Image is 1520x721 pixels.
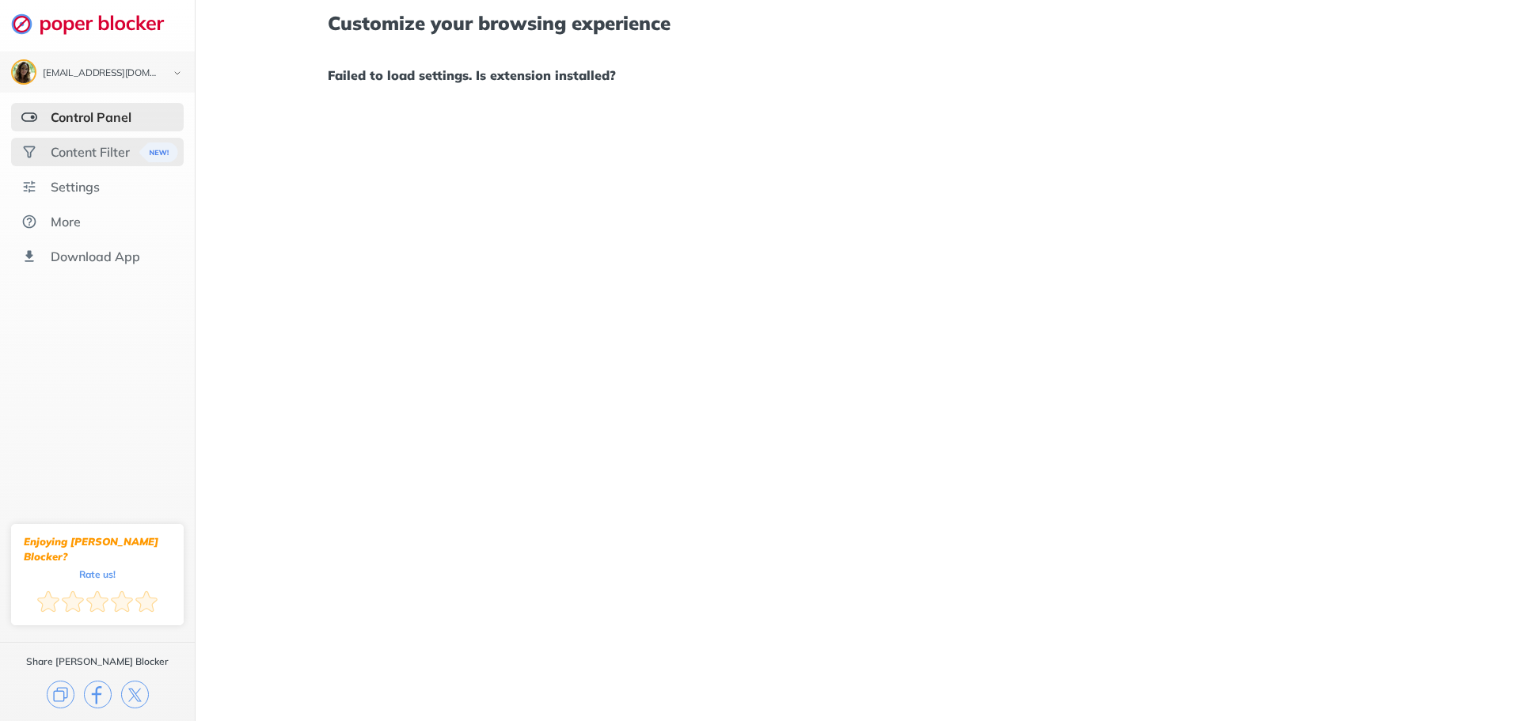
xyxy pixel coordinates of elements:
[21,249,37,264] img: download-app.svg
[47,681,74,708] img: copy.svg
[51,109,131,125] div: Control Panel
[168,65,187,82] img: chevron-bottom-black.svg
[11,13,181,35] img: logo-webpage.svg
[51,179,100,195] div: Settings
[51,144,130,160] div: Content Filter
[79,571,116,578] div: Rate us!
[26,655,169,668] div: Share [PERSON_NAME] Blocker
[328,65,1387,85] h1: Failed to load settings. Is extension installed?
[121,681,149,708] img: x.svg
[21,179,37,195] img: settings.svg
[43,68,160,79] div: pennyschweitzerprice@gmail.com
[13,61,35,83] img: ACg8ocJaYbyEeza_gsmF6LG7apVcutomybZWYbXw84KcCIyu9f7n=s96-c
[84,681,112,708] img: facebook.svg
[139,142,178,162] img: menuBanner.svg
[21,109,37,125] img: features-selected.svg
[21,144,37,160] img: social.svg
[328,13,1387,33] h1: Customize your browsing experience
[21,214,37,230] img: about.svg
[24,534,171,564] div: Enjoying [PERSON_NAME] Blocker?
[51,214,81,230] div: More
[51,249,140,264] div: Download App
